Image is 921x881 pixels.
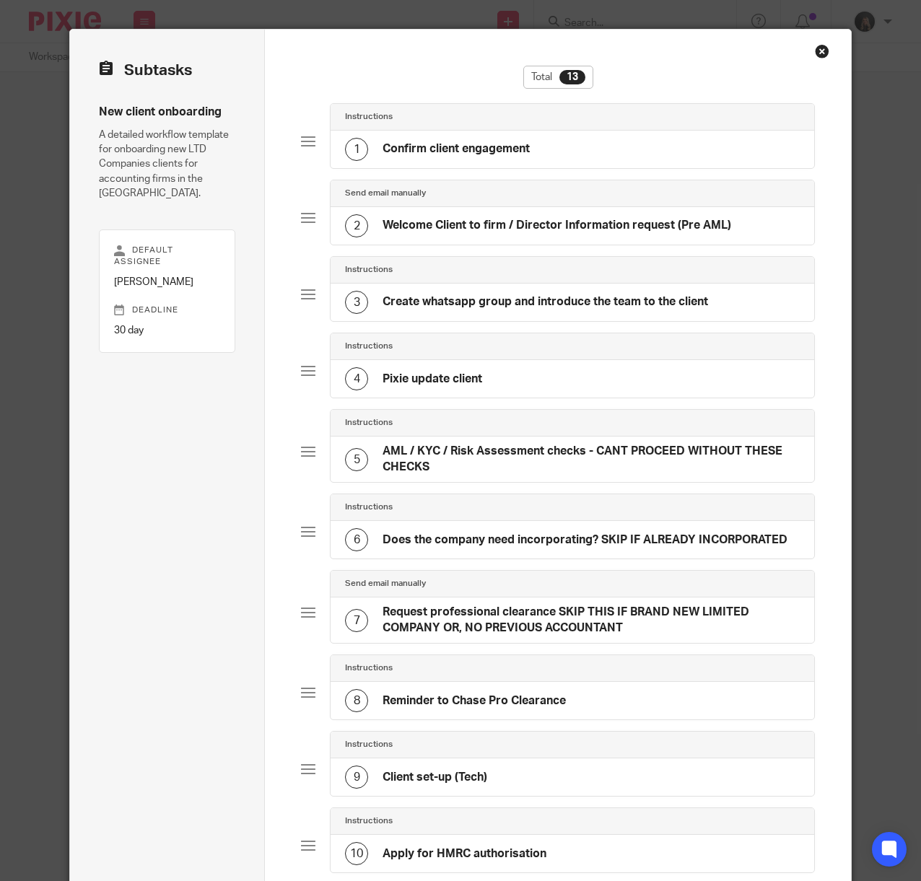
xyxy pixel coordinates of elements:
div: 5 [345,448,368,471]
div: 3 [345,291,368,314]
h4: New client onboarding [99,105,236,120]
h4: Pixie update client [383,372,482,387]
div: 1 [345,138,368,161]
h4: Welcome Client to firm / Director Information request (Pre AML) [383,218,731,233]
div: Total [523,66,593,89]
p: [PERSON_NAME] [114,275,221,289]
h4: Instructions [345,815,393,827]
div: 9 [345,766,368,789]
h4: Instructions [345,739,393,750]
div: 8 [345,689,368,712]
h4: Send email manually [345,578,426,589]
h4: Instructions [345,341,393,352]
div: 2 [345,214,368,237]
p: Default assignee [114,245,221,268]
h4: Client set-up (Tech) [383,770,487,785]
h4: Instructions [345,662,393,674]
h4: Send email manually [345,188,426,199]
div: Close this dialog window [815,44,829,58]
div: 4 [345,367,368,390]
h4: Instructions [345,264,393,276]
h4: Instructions [345,501,393,513]
h4: Instructions [345,111,393,123]
p: Deadline [114,304,221,316]
p: A detailed workflow template for onboarding new LTD Companies clients for accounting firms in the... [99,128,236,201]
div: 7 [345,609,368,632]
h2: Subtasks [99,58,192,83]
h4: Create whatsapp group and introduce the team to the client [383,294,708,310]
div: 6 [345,528,368,551]
h4: Reminder to Chase Pro Clearance [383,693,566,709]
p: 30 day [114,323,221,338]
h4: Does the company need incorporating? SKIP IF ALREADY INCORPORATED [383,532,787,548]
div: 10 [345,842,368,865]
h4: Confirm client engagement [383,141,530,157]
h4: Request professional clearance SKIP THIS IF BRAND NEW LIMITED COMPANY OR, NO PREVIOUS ACCOUNTANT [383,605,800,636]
h4: Apply for HMRC authorisation [383,846,546,862]
div: 13 [559,70,585,84]
h4: Instructions [345,417,393,429]
h4: AML / KYC / Risk Assessment checks - CANT PROCEED WITHOUT THESE CHECKS [383,444,800,475]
